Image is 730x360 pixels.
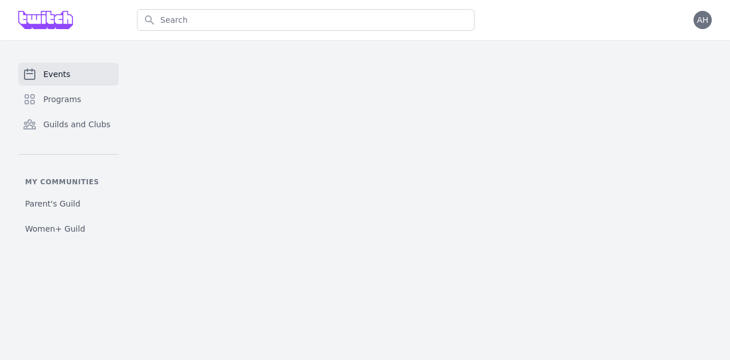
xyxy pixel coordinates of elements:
[18,88,119,111] a: Programs
[137,9,474,31] input: Search
[18,63,119,239] nav: Sidebar
[18,63,119,86] a: Events
[18,193,119,214] a: Parent's Guild
[693,11,712,29] button: AH
[25,198,80,209] span: Parent's Guild
[18,11,73,29] img: Grove
[43,68,70,80] span: Events
[18,177,119,187] p: My communities
[18,219,119,239] a: Women+ Guild
[18,113,119,136] a: Guilds and Clubs
[25,223,85,234] span: Women+ Guild
[43,119,111,130] span: Guilds and Clubs
[43,94,81,105] span: Programs
[697,16,708,24] span: AH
